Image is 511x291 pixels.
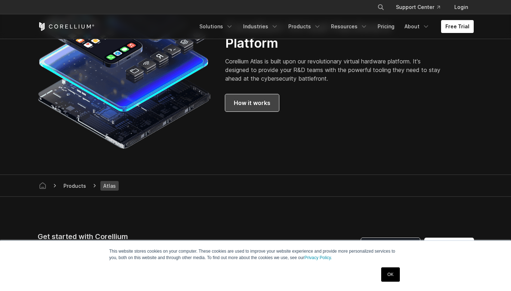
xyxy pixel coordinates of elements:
[361,238,420,255] a: Request a trial
[373,20,399,33] a: Pricing
[304,255,332,260] a: Privacy Policy.
[441,20,474,33] a: Free Trial
[234,99,270,107] span: How it works
[61,181,89,190] span: Products
[109,248,402,261] p: This website stores cookies on your computer. These cookies are used to improve your website expe...
[239,20,283,33] a: Industries
[225,94,279,111] a: How it works
[38,231,221,242] div: Get started with Corellium
[381,267,399,282] a: OK
[195,20,474,33] div: Navigation Menu
[327,20,372,33] a: Resources
[284,20,325,33] a: Products
[449,1,474,14] a: Login
[400,20,434,33] a: About
[425,238,474,255] a: Contact us
[195,20,237,33] a: Solutions
[38,22,95,31] a: Corellium Home
[225,57,446,83] p: Corellium Atlas is built upon our revolutionary virtual hardware platform. It's designed to provi...
[369,1,474,14] div: Navigation Menu
[374,1,387,14] button: Search
[36,181,49,191] a: Corellium home
[100,181,119,191] span: Atlas
[390,1,446,14] a: Support Center
[61,182,89,190] div: Products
